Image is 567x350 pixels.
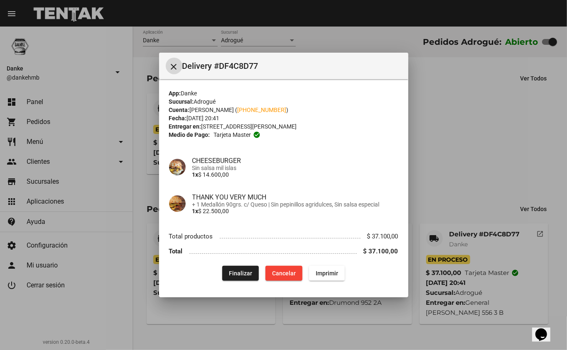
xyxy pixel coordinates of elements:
[169,228,398,244] li: Total productos $ 37.100,00
[192,171,398,178] p: $ 14.600,00
[222,266,259,281] button: Finalizar
[169,122,398,131] div: [STREET_ADDRESS][PERSON_NAME]
[192,201,398,208] span: + 1 Medallón 90grs. c/ Queso | Sin pepinillos agridulces, Sin salsa especial
[169,107,190,113] strong: Cuenta:
[192,171,199,178] b: 1x
[272,270,296,277] span: Cancelar
[214,131,251,139] span: Tarjeta master
[253,131,260,139] mat-icon: check_circle
[166,58,182,74] button: Cerrar
[192,208,398,214] p: $ 22.500,00
[169,97,398,106] div: Adrogué
[169,89,398,97] div: Danke
[229,270,252,277] span: Finalizar
[169,244,398,259] li: Total $ 37.100,00
[169,106,398,114] div: [PERSON_NAME] ( )
[192,165,398,171] span: Sin salsa mil islas
[169,98,194,105] strong: Sucursal:
[192,193,398,201] h4: THANK YOU VERY MUCH
[169,115,187,122] strong: Fecha:
[238,107,287,113] a: [PHONE_NUMBER]
[169,90,181,97] strong: App:
[169,131,210,139] strong: Medio de Pago:
[169,159,186,175] img: eb7e7812-101c-4ce3-b4d5-6061c3a10de0.png
[169,62,179,72] mat-icon: Cerrar
[265,266,302,281] button: Cancelar
[316,270,338,277] span: Imprimir
[532,317,559,342] iframe: chat widget
[169,114,398,122] div: [DATE] 20:41
[192,157,398,165] h4: CHEESEBURGER
[169,123,201,130] strong: Entregar en:
[192,208,199,214] b: 1x
[309,266,345,281] button: Imprimir
[169,195,186,212] img: 60f4cbaf-b0e4-4933-a206-3fb71a262f74.png
[182,59,402,73] span: Delivery #DF4C8D77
